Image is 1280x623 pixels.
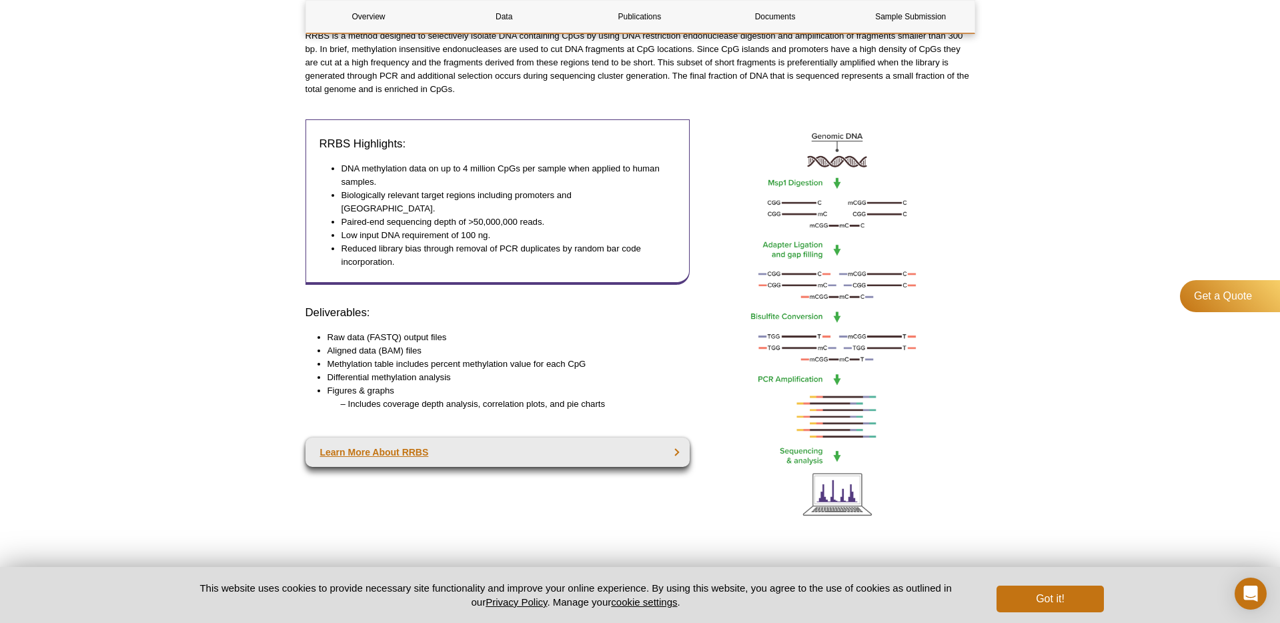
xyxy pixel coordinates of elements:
p: This website uses cookies to provide necessary site functionality and improve your online experie... [177,581,975,609]
li: Aligned data (BAM) files [328,344,677,358]
button: Got it! [997,586,1103,612]
div: Open Intercom Messenger [1235,578,1267,610]
p: RRBS is a method designed to selectively isolate DNA containing CpGs by using DNA restriction end... [305,29,975,96]
li: Differential methylation analysis [328,371,677,384]
a: Data [442,1,567,33]
h3: RRBS Highlights: [319,136,676,152]
span: – Includes coverage depth analysis, correlation plots, and pie charts [328,399,606,409]
a: Sample Submission [848,1,973,33]
li: Biologically relevant target regions including promoters and [GEOGRAPHIC_DATA]. [342,189,663,215]
img: RRBS Overview flow chart [720,119,954,530]
li: Low input DNA requirement of 100 ng. [342,229,663,242]
a: Get a Quote [1180,280,1280,312]
a: Documents [712,1,838,33]
li: Raw data (FASTQ) output files [328,331,677,344]
a: Overview [306,1,432,33]
li: Figures & graphs [328,384,677,411]
li: Reduced library bias through removal of PCR duplicates by random bar code incorporation. [342,242,663,269]
h3: Deliverables: [305,305,690,321]
li: Methylation table includes percent methylation value for each CpG [328,358,677,371]
a: Privacy Policy [486,596,547,608]
a: Learn More About RRBS [305,438,690,467]
a: Publications [577,1,702,33]
li: DNA methylation data on up to 4 million CpGs per sample when applied to human samples. [342,162,663,189]
li: Paired-end sequencing depth of >50,000,000 reads. [342,215,663,229]
button: cookie settings [611,596,677,608]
